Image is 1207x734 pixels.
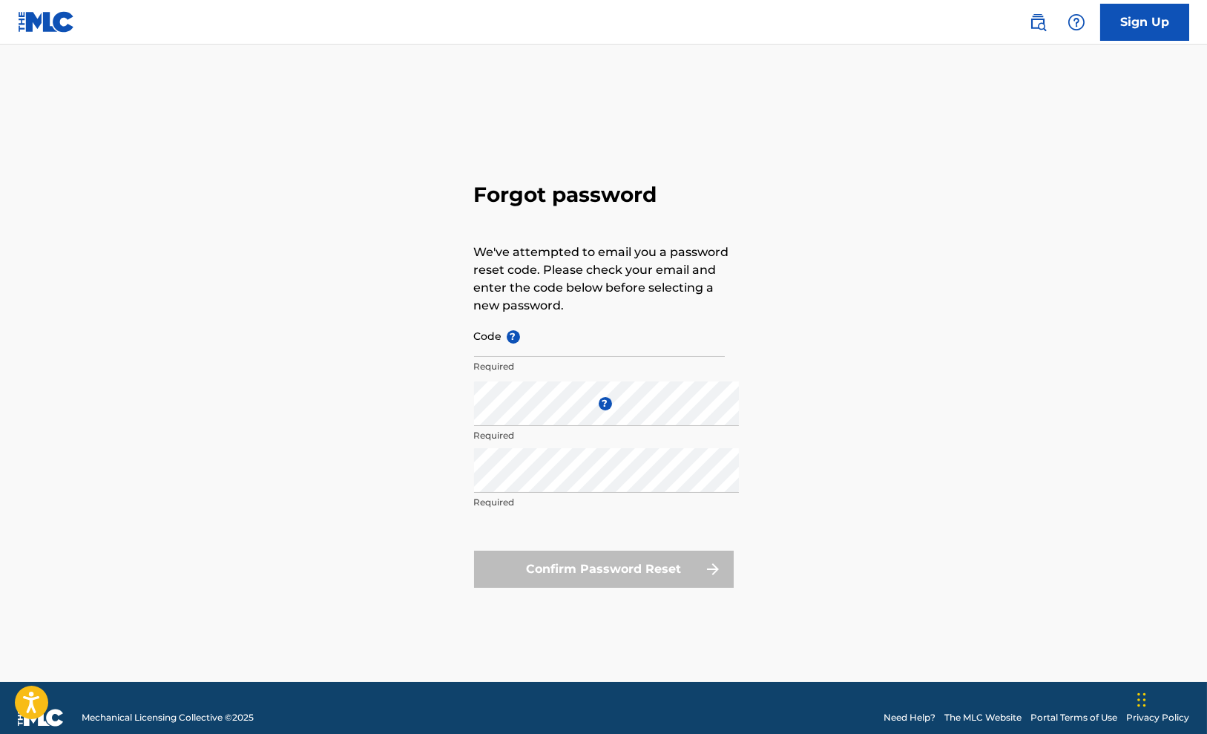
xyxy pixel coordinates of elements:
img: MLC Logo [18,11,75,33]
iframe: Chat Widget [1133,663,1207,734]
p: Required [474,429,725,442]
p: Required [474,360,725,373]
span: ? [599,397,612,410]
span: Mechanical Licensing Collective © 2025 [82,711,254,724]
span: ? [507,330,520,344]
a: Portal Terms of Use [1030,711,1117,724]
a: Need Help? [884,711,935,724]
p: Required [474,496,725,509]
a: Public Search [1023,7,1053,37]
a: Privacy Policy [1126,711,1189,724]
p: We've attempted to email you a password reset code. Please check your email and enter the code be... [474,243,734,315]
div: Drag [1137,678,1146,722]
h3: Forgot password [474,182,734,208]
div: Help [1062,7,1091,37]
img: search [1029,13,1047,31]
a: Sign Up [1100,4,1189,41]
img: logo [18,709,64,727]
a: The MLC Website [944,711,1022,724]
img: help [1068,13,1085,31]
